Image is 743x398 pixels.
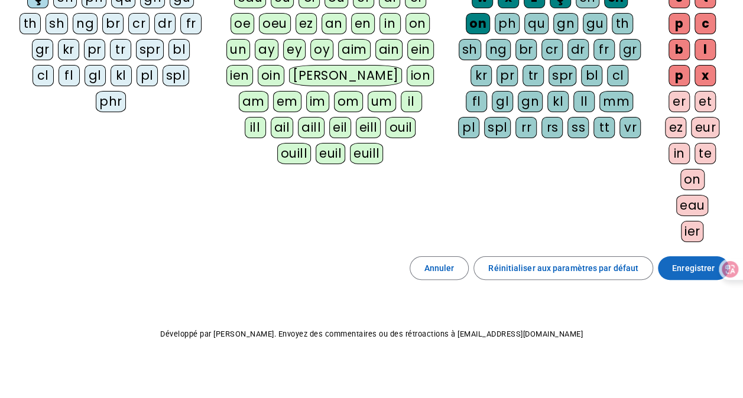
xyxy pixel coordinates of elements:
div: ain [375,39,403,60]
div: fl [59,65,80,86]
div: mm [599,91,633,112]
div: eill [356,117,381,138]
div: pl [458,117,479,138]
div: fr [593,39,615,60]
span: Annuler [424,261,455,275]
div: kr [471,65,492,86]
div: ss [567,117,589,138]
button: Réinitialiser aux paramètres par défaut [473,256,653,280]
div: ill [245,117,266,138]
div: er [669,91,690,112]
div: euill [350,143,383,164]
div: gl [492,91,513,112]
div: bl [581,65,602,86]
div: sh [46,13,68,34]
div: sh [459,39,481,60]
div: dr [567,39,589,60]
div: p [669,13,690,34]
div: eur [691,117,719,138]
div: il [401,91,422,112]
div: oe [231,13,254,34]
div: eil [329,117,351,138]
div: ein [407,39,434,60]
div: gr [619,39,641,60]
div: ion [407,65,434,86]
div: b [669,39,690,60]
div: ez [665,117,686,138]
div: kl [547,91,569,112]
div: pl [137,65,158,86]
div: um [368,91,396,112]
div: [PERSON_NAME] [289,65,402,86]
div: en [351,13,375,34]
div: ng [73,13,98,34]
div: om [334,91,363,112]
div: br [102,13,124,34]
div: gl [85,65,106,86]
div: aim [338,39,371,60]
div: ay [255,39,278,60]
div: on [680,169,705,190]
div: x [695,65,716,86]
div: cl [607,65,628,86]
div: ier [681,221,704,242]
div: ph [495,13,520,34]
button: Annuler [410,256,469,280]
div: in [669,143,690,164]
div: tr [110,39,131,60]
span: Enregistrer [672,261,715,275]
div: oin [258,65,285,86]
div: fl [466,91,487,112]
div: cr [128,13,150,34]
div: em [273,91,301,112]
div: th [612,13,633,34]
div: oy [310,39,333,60]
div: ouil [385,117,416,138]
div: im [306,91,329,112]
div: vr [619,117,641,138]
div: gn [553,13,578,34]
button: Enregistrer [658,256,729,280]
div: et [695,91,716,112]
div: aill [298,117,325,138]
div: gu [583,13,607,34]
div: qu [524,13,549,34]
div: oeu [259,13,291,34]
div: ouill [277,143,311,164]
div: dr [154,13,176,34]
p: Développé par [PERSON_NAME]. Envoyez des commentaires ou des rétroactions à [EMAIL_ADDRESS][DOMAI... [9,327,734,341]
span: Réinitialiser aux paramètres par défaut [488,261,638,275]
div: ng [486,39,511,60]
div: un [226,39,250,60]
div: phr [96,91,126,112]
div: spl [484,117,511,138]
div: ey [283,39,306,60]
div: cl [33,65,54,86]
div: ll [573,91,595,112]
div: ail [271,117,294,138]
div: pr [497,65,518,86]
div: eau [676,195,709,216]
div: te [695,143,716,164]
div: gr [32,39,53,60]
div: th [20,13,41,34]
div: l [695,39,716,60]
div: ien [226,65,253,86]
div: kl [111,65,132,86]
div: an [322,13,346,34]
div: tt [593,117,615,138]
div: am [239,91,268,112]
div: cr [541,39,563,60]
div: bl [168,39,190,60]
div: spr [549,65,577,86]
div: in [379,13,401,34]
div: p [669,65,690,86]
div: fr [180,13,202,34]
div: spl [163,65,190,86]
div: rs [541,117,563,138]
div: on [405,13,430,34]
div: euil [316,143,345,164]
div: kr [58,39,79,60]
div: pr [84,39,105,60]
div: rr [515,117,537,138]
